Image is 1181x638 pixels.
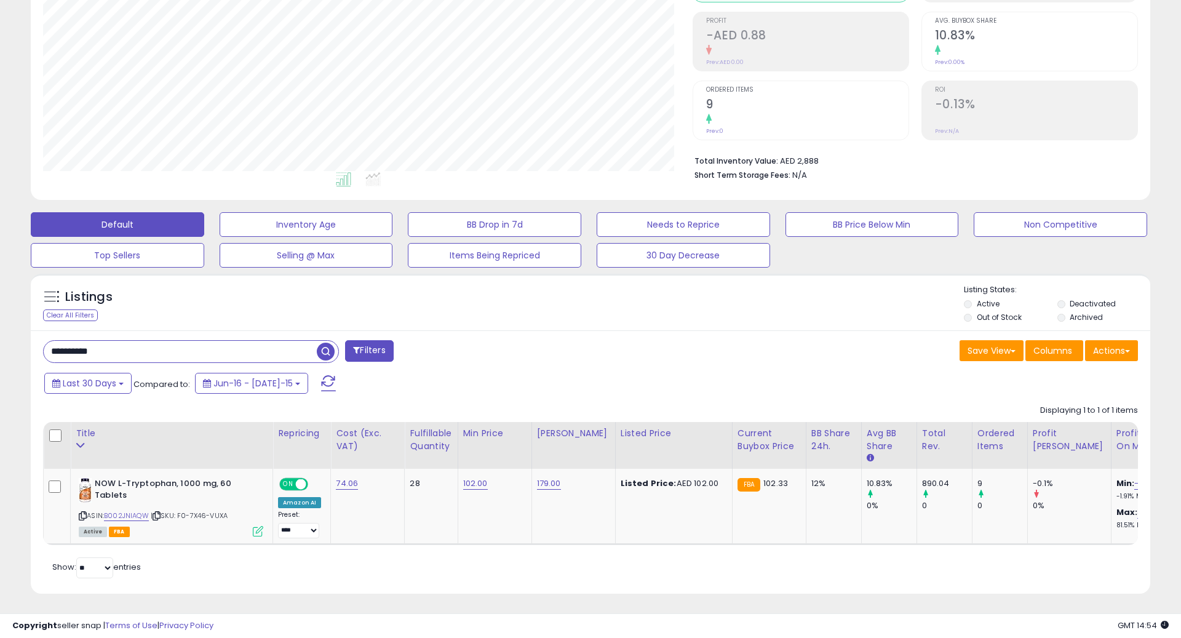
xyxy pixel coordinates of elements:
[977,298,1000,309] label: Active
[1137,506,1158,519] a: 35.41
[706,18,909,25] span: Profit
[935,97,1137,114] h2: -0.13%
[1070,298,1116,309] label: Deactivated
[811,478,852,489] div: 12%
[706,87,909,94] span: Ordered Items
[1118,620,1169,631] span: 2025-08-15 14:54 GMT
[694,153,1129,167] li: AED 2,888
[31,212,204,237] button: Default
[410,427,452,453] div: Fulfillable Quantity
[220,212,393,237] button: Inventory Age
[306,479,326,490] span: OFF
[1116,477,1135,489] b: Min:
[408,243,581,268] button: Items Being Repriced
[43,309,98,321] div: Clear All Filters
[1033,345,1072,357] span: Columns
[922,427,967,453] div: Total Rev.
[867,478,917,489] div: 10.83%
[935,87,1137,94] span: ROI
[922,478,972,489] div: 890.04
[867,453,874,464] small: Avg BB Share.
[977,478,1027,489] div: 9
[706,97,909,114] h2: 9
[867,427,912,453] div: Avg BB Share
[935,127,959,135] small: Prev: N/A
[336,427,399,453] div: Cost (Exc. VAT)
[410,478,448,489] div: 28
[974,212,1147,237] button: Non Competitive
[336,477,358,490] a: 74.06
[79,527,107,537] span: All listings currently available for purchase on Amazon
[79,478,92,503] img: 414DWI-lwPL._SL40_.jpg
[109,527,130,537] span: FBA
[195,373,308,394] button: Jun-16 - [DATE]-15
[867,500,917,511] div: 0%
[52,561,141,573] span: Show: entries
[104,511,149,521] a: B002JNIAQW
[621,477,677,489] b: Listed Price:
[935,18,1137,25] span: Avg. Buybox Share
[1025,340,1083,361] button: Columns
[706,28,909,45] h2: -AED 0.88
[738,478,760,492] small: FBA
[44,373,132,394] button: Last 30 Days
[1033,500,1111,511] div: 0%
[706,58,744,66] small: Prev: AED 0.00
[345,340,393,362] button: Filters
[694,170,790,180] b: Short Term Storage Fees:
[1033,427,1106,453] div: Profit [PERSON_NAME]
[977,427,1022,453] div: Ordered Items
[1134,477,1154,490] a: -1.46
[811,427,856,453] div: BB Share 24h.
[1040,405,1138,417] div: Displaying 1 to 1 of 1 items
[621,427,727,440] div: Listed Price
[792,169,807,181] span: N/A
[621,478,723,489] div: AED 102.00
[278,427,325,440] div: Repricing
[408,212,581,237] button: BB Drop in 7d
[278,511,321,538] div: Preset:
[977,312,1022,322] label: Out of Stock
[1033,478,1111,489] div: -0.1%
[95,478,244,504] b: NOW L-Tryptophan, 1000 mg, 60 Tablets
[706,127,723,135] small: Prev: 0
[1116,506,1138,518] b: Max:
[597,243,770,268] button: 30 Day Decrease
[935,58,964,66] small: Prev: 0.00%
[1070,312,1103,322] label: Archived
[31,243,204,268] button: Top Sellers
[763,477,788,489] span: 102.33
[537,477,561,490] a: 179.00
[79,478,263,535] div: ASIN:
[964,284,1150,296] p: Listing States:
[76,427,268,440] div: Title
[280,479,296,490] span: ON
[738,427,801,453] div: Current Buybox Price
[220,243,393,268] button: Selling @ Max
[785,212,959,237] button: BB Price Below Min
[694,156,778,166] b: Total Inventory Value:
[463,477,488,490] a: 102.00
[960,340,1024,361] button: Save View
[12,620,57,631] strong: Copyright
[1085,340,1138,361] button: Actions
[278,497,321,508] div: Amazon AI
[935,28,1137,45] h2: 10.83%
[105,620,157,631] a: Terms of Use
[463,427,527,440] div: Min Price
[922,500,972,511] div: 0
[977,500,1027,511] div: 0
[63,377,116,389] span: Last 30 Days
[65,289,113,306] h5: Listings
[151,511,228,520] span: | SKU: F0-7X46-VUXA
[12,620,213,632] div: seller snap | |
[133,378,190,390] span: Compared to:
[213,377,293,389] span: Jun-16 - [DATE]-15
[159,620,213,631] a: Privacy Policy
[597,212,770,237] button: Needs to Reprice
[537,427,610,440] div: [PERSON_NAME]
